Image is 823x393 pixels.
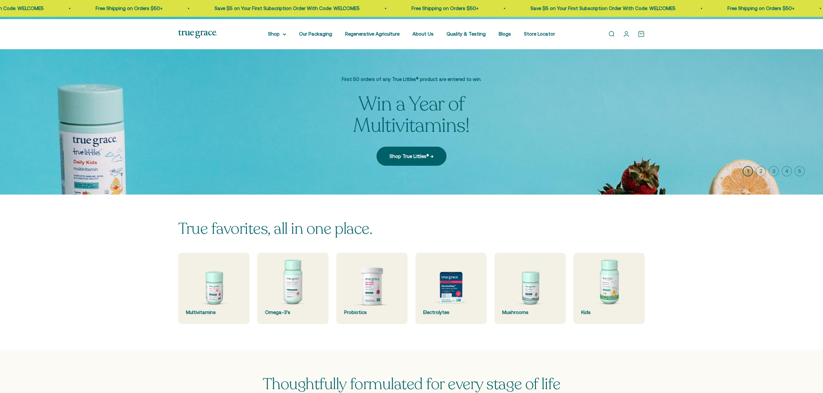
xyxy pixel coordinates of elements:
[415,253,487,324] a: Electrolytes
[344,309,400,316] div: Probiotics
[412,31,434,37] a: About Us
[265,309,321,316] div: Omega-3's
[336,253,408,324] a: Probiotics
[377,147,446,165] a: Shop True Littles® →
[299,31,332,37] a: Our Packaging
[95,6,162,11] a: Free Shipping on Orders $50+
[794,166,805,176] button: 5
[756,166,766,176] button: 2
[353,91,470,139] split-lines: Win a Year of Multivitamins!
[345,31,400,37] a: Regenerative Agriculture
[499,31,511,37] a: Blogs
[257,253,329,324] a: Omega-3's
[524,31,555,37] a: Store Locator
[268,30,286,38] summary: Shop
[178,253,249,324] a: Multivitamins
[305,75,518,83] p: First 50 orders of any True Littles® product are entered to win.
[186,309,242,316] div: Multivitamins
[782,166,792,176] button: 4
[502,309,558,316] div: Mushrooms
[743,166,753,176] button: 1
[411,6,478,11] a: Free Shipping on Orders $50+
[581,309,637,316] div: Kids
[530,5,675,12] p: Save $5 on Your First Subscription Order With Code: WELCOME5
[214,5,359,12] p: Save $5 on Your First Subscription Order With Code: WELCOME5
[494,253,566,324] a: Mushrooms
[769,166,779,176] button: 3
[574,253,645,324] a: Kids
[178,218,372,239] split-lines: True favorites, all in one place.
[446,31,486,37] a: Quality & Testing
[423,309,479,316] div: Electrolytes
[727,6,794,11] a: Free Shipping on Orders $50+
